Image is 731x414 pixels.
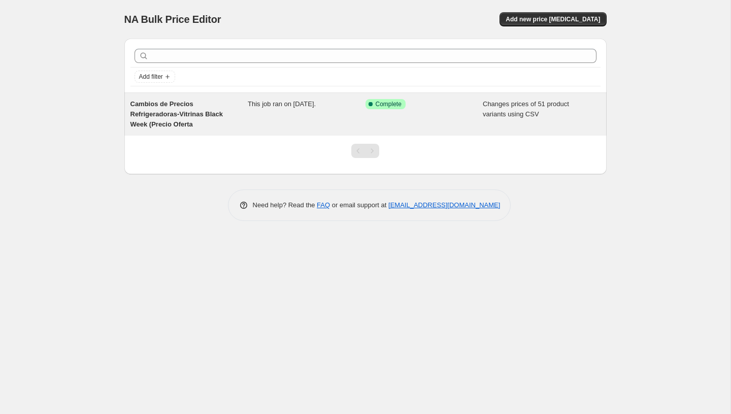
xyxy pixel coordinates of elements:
span: This job ran on [DATE]. [248,100,316,108]
span: Add new price [MEDICAL_DATA] [506,15,600,23]
span: Cambios de Precios Refrigeradoras-Vitrinas Black Week (Precio Oferta [130,100,223,128]
span: Add filter [139,73,163,81]
a: FAQ [317,201,330,209]
a: [EMAIL_ADDRESS][DOMAIN_NAME] [388,201,500,209]
span: Need help? Read the [253,201,317,209]
span: NA Bulk Price Editor [124,14,221,25]
button: Add new price [MEDICAL_DATA] [500,12,606,26]
nav: Pagination [351,144,379,158]
span: or email support at [330,201,388,209]
button: Add filter [135,71,175,83]
span: Changes prices of 51 product variants using CSV [483,100,569,118]
span: Complete [376,100,402,108]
